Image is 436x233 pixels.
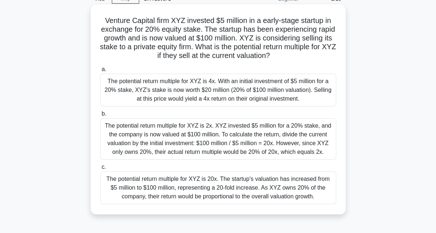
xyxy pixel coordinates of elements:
h5: Venture Capital firm XYZ invested $5 million in a early-stage startup in exchange for 20% equity ... [99,16,337,61]
div: The potential return multiple for XYZ is 4x. With an initial investment of $5 million for a 20% s... [100,74,336,106]
span: b. [102,110,106,117]
span: a. [102,66,106,72]
div: The potential return multiple for XYZ is 2x. XYZ invested $5 million for a 20% stake, and the com... [100,118,336,160]
div: The potential return multiple for XYZ is 20x. The startup's valuation has increased from $5 milli... [100,171,336,204]
span: c. [102,164,106,170]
